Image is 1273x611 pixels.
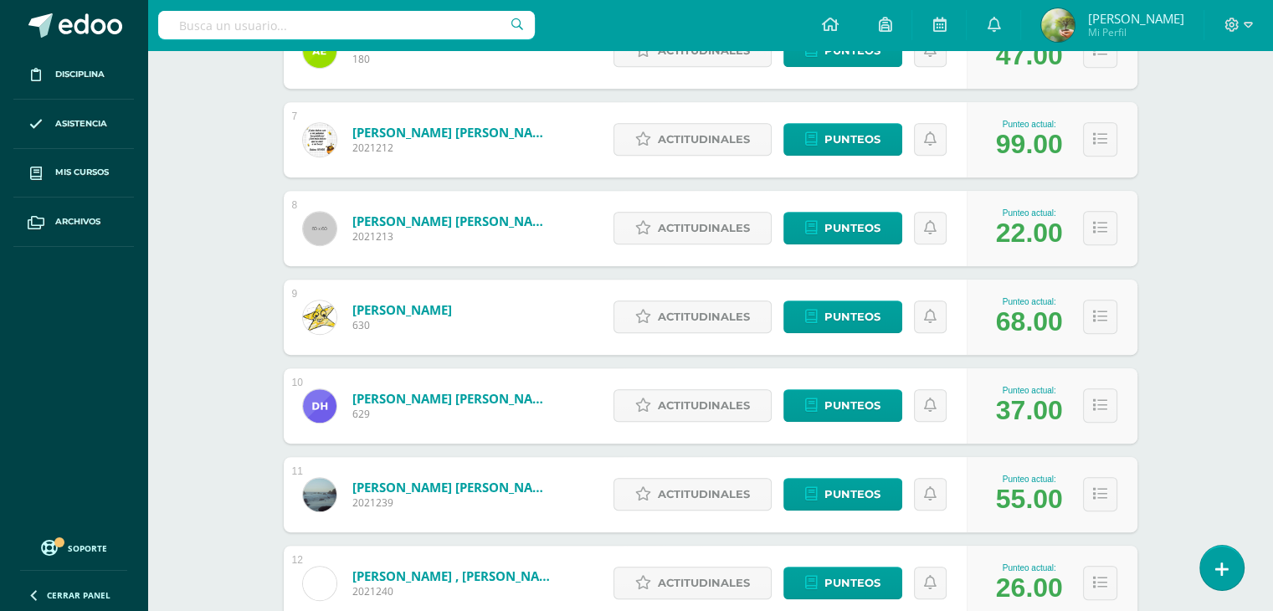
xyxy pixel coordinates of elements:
div: 55.00 [996,484,1063,515]
a: Punteos [783,34,902,67]
a: [PERSON_NAME] [PERSON_NAME] [352,390,553,407]
img: 668cc99850e151387a2feb8619f9168b.png [303,567,336,600]
div: 68.00 [996,306,1063,337]
a: [PERSON_NAME] , [PERSON_NAME] [352,567,553,584]
a: [PERSON_NAME] [PERSON_NAME] [352,213,553,229]
span: 629 [352,407,553,421]
div: 8 [292,199,298,211]
div: Punteo actual: [996,297,1063,306]
a: Soporte [20,536,127,558]
a: Actitudinales [613,300,772,333]
div: 10 [292,377,303,388]
a: Punteos [783,300,902,333]
span: Punteos [824,567,880,598]
a: Actitudinales [613,123,772,156]
span: Cerrar panel [47,589,110,601]
span: Archivos [55,215,100,228]
span: Actitudinales [658,124,750,155]
img: 84e28b040e5babfa473da7c0a59adeee.png [1041,8,1075,42]
div: 26.00 [996,572,1063,603]
a: Asistencia [13,100,134,149]
span: 2021212 [352,141,553,155]
a: Actitudinales [613,389,772,422]
a: Mis cursos [13,149,134,198]
a: Actitudinales [613,34,772,67]
span: Actitudinales [658,301,750,332]
a: Punteos [783,389,902,422]
span: Punteos [824,213,880,244]
span: Actitudinales [658,479,750,510]
div: 47.00 [996,40,1063,71]
div: Punteo actual: [996,208,1063,218]
a: [PERSON_NAME] [352,301,452,318]
span: Actitudinales [658,390,750,421]
span: 630 [352,318,452,332]
a: Actitudinales [613,567,772,599]
span: Punteos [824,35,880,66]
a: Punteos [783,478,902,511]
div: Punteo actual: [996,563,1063,572]
img: 2bd6fed280fb1c4a5f9db6d260eac87d.png [303,34,336,68]
a: [PERSON_NAME] [PERSON_NAME] [352,479,553,495]
span: Asistencia [55,117,107,131]
div: 12 [292,554,303,566]
div: Punteo actual: [996,386,1063,395]
span: Punteos [824,479,880,510]
span: 180 [352,52,553,66]
a: Punteos [783,567,902,599]
div: 99.00 [996,129,1063,160]
a: Punteos [783,123,902,156]
img: 5a265c93258ced5d08dfcd4e97d70826.png [303,123,336,157]
span: 2021240 [352,584,553,598]
input: Busca un usuario... [158,11,535,39]
div: 22.00 [996,218,1063,249]
span: Punteos [824,301,880,332]
div: 11 [292,465,303,477]
span: Mi Perfil [1087,25,1183,39]
a: Archivos [13,198,134,247]
a: Actitudinales [613,212,772,244]
span: Disciplina [55,68,105,81]
a: [PERSON_NAME] [PERSON_NAME] [352,124,553,141]
span: [PERSON_NAME] [1087,10,1183,27]
a: Actitudinales [613,478,772,511]
img: 406feab521f2752baa203a14eb48ea9f.png [303,300,336,334]
div: Punteo actual: [996,120,1063,129]
div: 7 [292,110,298,122]
span: 2021213 [352,229,553,244]
img: a7f663e6c90665af307127d114c49319.png [303,389,336,423]
div: Punteo actual: [996,475,1063,484]
span: Punteos [824,390,880,421]
a: Punteos [783,212,902,244]
img: 60x60 [303,212,336,245]
span: Mis cursos [55,166,109,179]
img: c3274803f22078065e26b81217c08736.png [303,478,336,511]
a: Disciplina [13,50,134,100]
div: 9 [292,288,298,300]
span: Punteos [824,124,880,155]
span: 2021239 [352,495,553,510]
span: Actitudinales [658,567,750,598]
span: Actitudinales [658,35,750,66]
span: Soporte [68,542,107,554]
div: 37.00 [996,395,1063,426]
span: Actitudinales [658,213,750,244]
